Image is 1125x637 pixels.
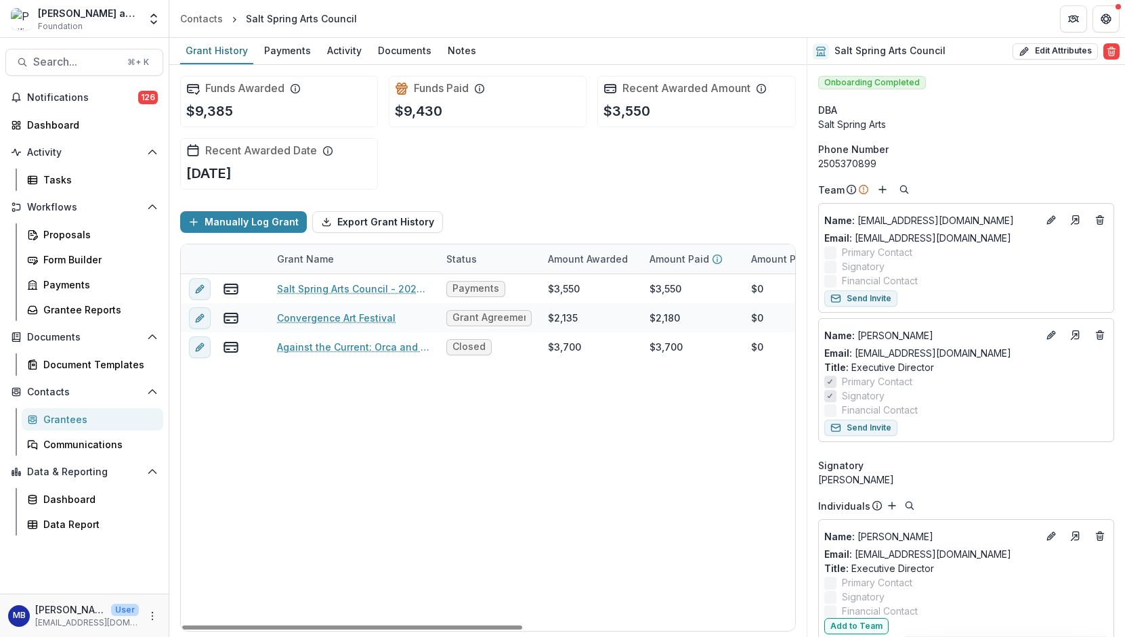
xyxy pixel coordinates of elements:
div: $3,550 [548,282,580,296]
span: Closed [452,341,486,353]
button: Open Workflows [5,196,163,218]
p: Team [818,183,845,197]
button: Search [901,498,918,514]
a: Contacts [175,9,228,28]
div: Dashboard [43,492,152,506]
button: Search [896,181,912,198]
div: Contacts [180,12,223,26]
button: Open Contacts [5,381,163,403]
div: Amount Payable [743,244,845,273]
div: $3,700 [650,340,683,354]
div: Status [438,244,540,273]
div: $3,700 [548,340,581,354]
button: Edit [1043,212,1059,228]
a: Email: [EMAIL_ADDRESS][DOMAIN_NAME] [824,231,1011,245]
a: Grantees [22,408,163,431]
span: Financial Contact [842,273,918,288]
span: Primary Contact [842,374,912,389]
span: Primary Contact [842,575,912,590]
a: Document Templates [22,353,163,376]
a: Go to contact [1065,324,1086,346]
span: Email: [824,232,852,244]
button: Send Invite [824,420,897,436]
button: edit [189,307,211,329]
a: Dashboard [5,114,163,136]
a: Payments [259,38,316,64]
span: Email: [824,548,852,560]
div: $2,180 [650,311,680,325]
a: Communications [22,433,163,456]
p: Amount Paid [650,252,709,266]
button: Delete [1103,43,1120,60]
div: Form Builder [43,252,152,267]
span: Payments [452,283,499,294]
span: Data & Reporting [27,466,142,478]
span: Financial Contact [842,403,918,417]
button: Deletes [1092,212,1108,228]
button: Edit [1043,327,1059,343]
span: Title : [824,563,849,574]
button: Edit [1043,528,1059,544]
span: Title : [824,361,849,373]
span: Notifications [27,92,138,104]
span: Name : [824,330,855,341]
button: Edit Attributes [1013,43,1098,60]
a: Data Report [22,513,163,535]
span: Activity [27,147,142,158]
h2: Funds Paid [414,82,469,95]
div: Amount Awarded [540,244,641,273]
div: Tasks [43,173,152,187]
div: Dashboard [27,118,152,132]
button: Add [874,181,891,198]
button: Search... [5,49,163,76]
button: Manually Log Grant [180,211,307,233]
span: Email: [824,347,852,359]
div: [PERSON_NAME] and [PERSON_NAME] Foundation [38,6,139,20]
p: [EMAIL_ADDRESS][DOMAIN_NAME] [824,213,1038,227]
div: Notes [442,41,482,60]
div: Grant Name [269,252,342,266]
span: Onboarding Completed [818,76,926,89]
p: Executive Director [824,561,1108,575]
div: Document Templates [43,357,152,372]
span: Documents [27,332,142,343]
button: Add [884,498,900,514]
button: More [144,608,161,624]
div: $0 [751,282,763,296]
p: $9,430 [395,101,442,121]
div: Grant Name [269,244,438,273]
div: Amount Paid [641,244,743,273]
button: edit [189,278,211,300]
span: Signatory [842,389,885,403]
h2: Recent Awarded Date [205,144,317,157]
a: Documents [373,38,437,64]
button: Notifications126 [5,87,163,108]
a: Convergence Art Festival [277,311,396,325]
p: [PERSON_NAME] [824,529,1038,544]
div: Salt Spring Arts [818,117,1114,131]
a: Proposals [22,223,163,246]
span: Signatory [842,259,885,273]
p: $3,550 [603,101,650,121]
a: Against the Current: Orca and Salmon [277,340,430,354]
button: edit [189,336,211,358]
a: Payments [22,273,163,296]
button: Open Data & Reporting [5,461,163,483]
div: $3,550 [650,282,681,296]
div: Status [438,252,485,266]
a: Name: [PERSON_NAME] [824,328,1038,343]
nav: breadcrumb [175,9,362,28]
div: Payments [259,41,316,60]
a: Go to contact [1065,525,1086,547]
div: $2,135 [548,311,578,325]
div: Salt Spring Arts Council [246,12,357,26]
a: Activity [322,38,367,64]
a: Grant History [180,38,253,64]
span: Signatory [842,590,885,604]
span: Primary Contact [842,245,912,259]
div: Melissa Bemel [13,611,26,620]
p: [PERSON_NAME] [824,328,1038,343]
h2: Salt Spring Arts Council [834,45,946,57]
